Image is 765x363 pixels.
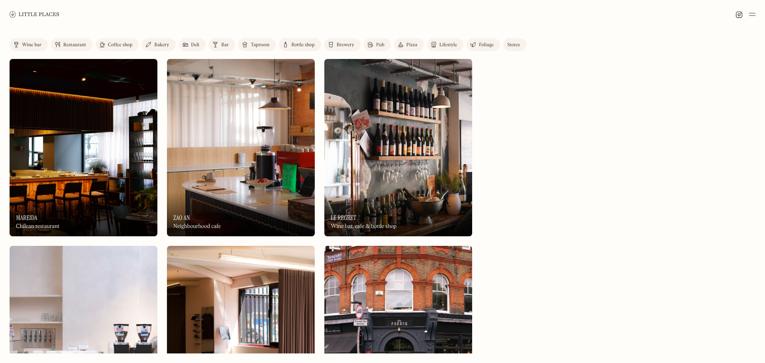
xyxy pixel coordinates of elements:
div: Pizza [406,43,418,47]
div: Neighbourhood cafe [173,223,221,230]
div: Wine bar, cafe & bottle shop [331,223,396,230]
img: Le Regret [324,59,472,236]
div: Brewery [337,43,354,47]
a: Lifestyle [427,38,463,51]
img: Mareida [10,59,157,236]
a: Restaurant [51,38,92,51]
a: Brewery [324,38,361,51]
a: Taproom [238,38,276,51]
a: Bakery [142,38,175,51]
div: Bakery [154,43,169,47]
a: Wine bar [10,38,48,51]
a: Bottle shop [279,38,321,51]
a: Pub [364,38,391,51]
h3: Le Regret [331,214,356,222]
div: Bottle shop [291,43,315,47]
a: Deli [179,38,206,51]
div: Foliage [479,43,494,47]
div: Wine bar [22,43,41,47]
a: Le RegretLe RegretLe RegretWine bar, cafe & bottle shop [324,59,472,236]
h3: Zao An [173,214,190,222]
div: Restaurant [63,43,86,47]
div: Deli [191,43,200,47]
a: Zao AnZao AnZao AnNeighbourhood cafe [167,59,315,236]
a: Bar [209,38,235,51]
div: Taproom [251,43,269,47]
a: Stores [503,38,526,51]
div: Lifestyle [439,43,457,47]
div: Coffee shop [108,43,132,47]
div: Pub [376,43,384,47]
a: Coffee shop [96,38,139,51]
a: Foliage [467,38,500,51]
h3: Mareida [16,214,37,222]
a: Pizza [394,38,424,51]
img: Zao An [167,59,315,236]
div: Chilean restaurant [16,223,59,230]
div: Bar [221,43,229,47]
div: Stores [507,43,520,47]
a: MareidaMareidaMareidaChilean restaurant [10,59,157,236]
